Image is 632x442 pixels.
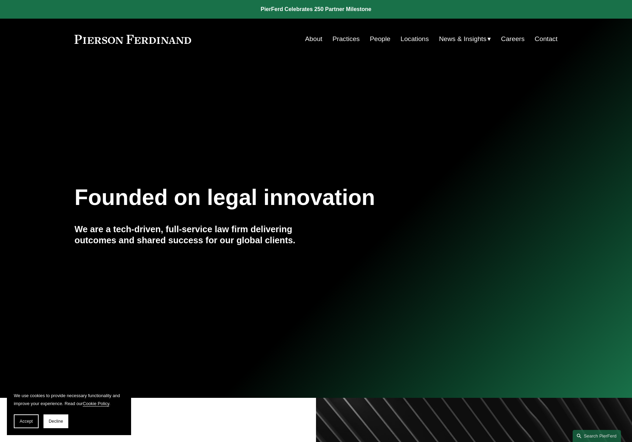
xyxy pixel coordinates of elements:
[370,32,391,46] a: People
[43,414,68,428] button: Decline
[14,414,39,428] button: Accept
[501,32,524,46] a: Careers
[75,185,477,210] h1: Founded on legal innovation
[573,430,621,442] a: Search this site
[7,385,131,435] section: Cookie banner
[14,392,124,407] p: We use cookies to provide necessary functionality and improve your experience. Read our .
[75,224,316,246] h4: We are a tech-driven, full-service law firm delivering outcomes and shared success for our global...
[401,32,429,46] a: Locations
[439,32,491,46] a: folder dropdown
[305,32,322,46] a: About
[535,32,557,46] a: Contact
[20,419,33,424] span: Accept
[83,401,109,406] a: Cookie Policy
[439,33,486,45] span: News & Insights
[333,32,360,46] a: Practices
[49,419,63,424] span: Decline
